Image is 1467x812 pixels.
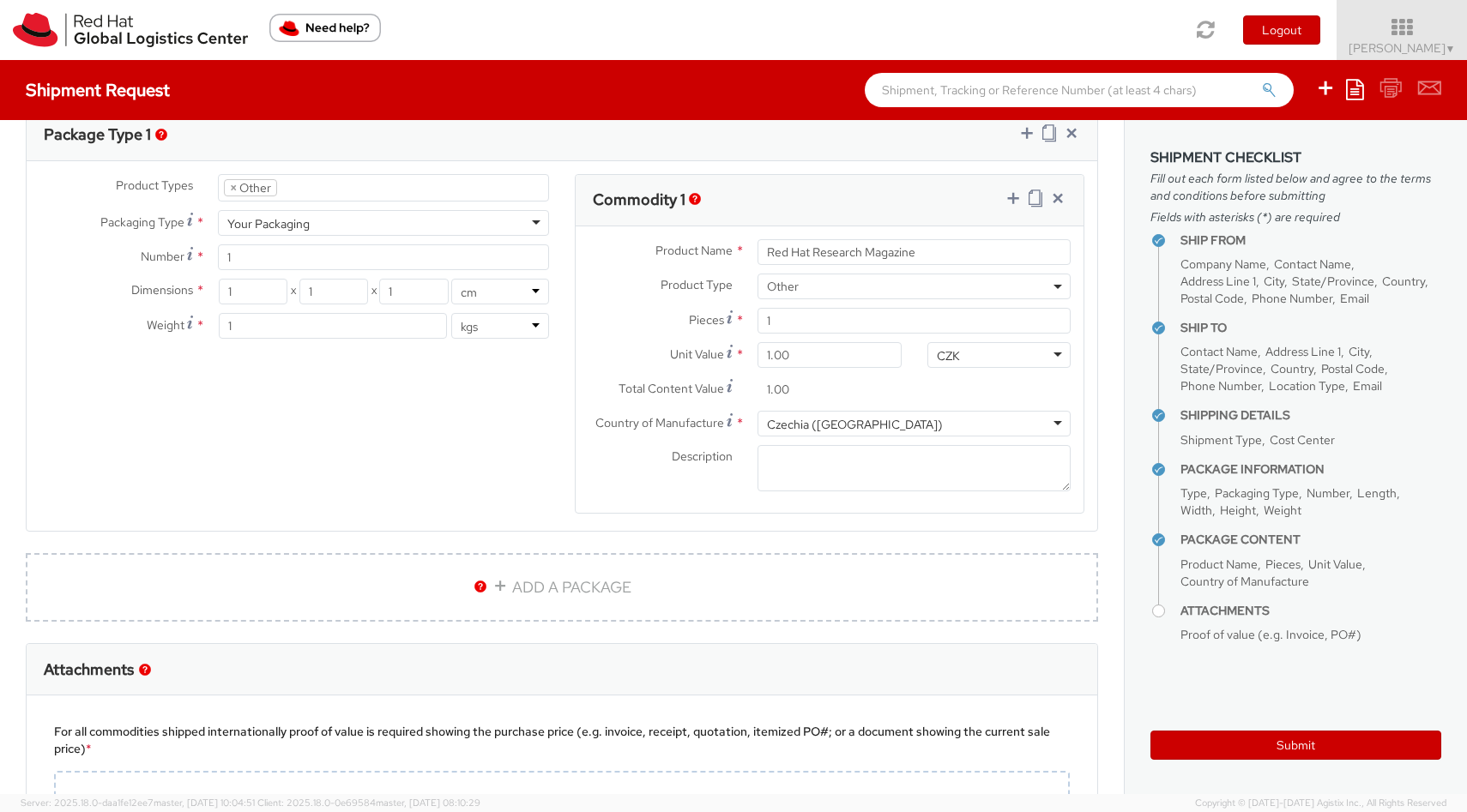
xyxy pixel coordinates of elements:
div: CZK [937,347,960,364]
span: ▼ [1446,42,1456,56]
span: Shipment Type [1180,432,1262,448]
span: Client: 2025.18.0-0e69584 [257,797,480,809]
span: Packaging Type [1215,485,1299,501]
span: Type [1180,485,1207,501]
span: Country [1382,274,1425,289]
span: Total Content Value [619,381,724,396]
span: master, [DATE] 08:10:29 [376,797,480,809]
span: Product Type [661,277,733,292]
span: Height [1220,502,1256,518]
div: Czechia ([GEOGRAPHIC_DATA]) [767,416,943,433]
span: Company Name [1180,256,1266,272]
h3: Shipment Checklist [1150,150,1441,165]
span: × [230,180,237,195]
span: Email [1353,378,1382,394]
span: Length [1357,485,1397,501]
span: Email [1340,291,1369,306]
input: Width [299,279,368,304]
button: Submit [1150,731,1441,760]
input: Length [219,279,287,304]
span: Number [141,249,184,264]
span: City [1264,274,1284,289]
button: Logout [1243,15,1320,45]
span: Browse [561,791,602,807]
span: Address Line 1 [1265,344,1341,359]
span: Weight [147,317,184,333]
span: Location Type [1269,378,1345,394]
span: Country of Manufacture [595,415,724,430]
h4: Ship From [1180,234,1441,247]
span: Proof of value (e.g. Invoice, PO#) [1180,627,1361,642]
span: Postal Code [1321,361,1385,376]
span: Copyright © [DATE]-[DATE] Agistix Inc., All Rights Reserved [1195,797,1446,810]
h4: Ship To [1180,322,1441,334]
span: Product Name [1180,556,1258,572]
span: Cost Center [1270,432,1335,448]
b: Drag files here or to upload. [468,791,657,807]
span: Product Name [655,243,733,258]
span: [PERSON_NAME] [1349,40,1456,56]
span: Fields with asterisks (*) are required [1150,208,1441,226]
a: ADD A PACKAGE [26,553,1098,622]
h3: Attachments [44,661,134,678]
span: Unit Value [1308,556,1362,572]
span: Description [672,448,733,464]
span: Country of Manufacture [1180,574,1309,589]
span: Postal Code [1180,291,1244,306]
span: X [287,279,299,304]
h4: Shipping Details [1180,409,1441,422]
span: State/Province [1180,361,1263,376]
span: Other [767,279,1061,294]
h3: Package Type 1 [44,126,151,143]
span: Address Line 1 [1180,274,1256,289]
h4: Shipment Request [26,81,170,99]
span: Contact Name [1180,344,1258,359]
div: For all commodities shipped internationally proof of value is required showing the purchase price... [54,723,1070,757]
span: Pieces [1265,556,1301,572]
input: Height [379,279,448,304]
span: Number [1307,485,1349,501]
span: master, [DATE] 10:04:51 [154,797,255,809]
button: Need help? [269,14,381,42]
span: X [368,279,379,304]
span: Width [1180,502,1212,518]
span: Packaging Type [100,214,184,230]
span: State/Province [1292,274,1374,289]
li: Other [224,179,277,196]
h4: Package Content [1180,533,1441,546]
h4: Attachments [1180,604,1441,617]
span: Phone Number [1180,378,1261,394]
span: Other [758,274,1071,299]
span: Country [1271,361,1313,376]
input: Shipment, Tracking or Reference Number (at least 4 chars) [865,73,1294,107]
span: Pieces [689,312,724,328]
span: Contact Name [1274,256,1351,272]
span: Phone Number [1252,291,1332,306]
img: rh-logistics-00dfa346123c4ec078e1.svg [13,13,248,47]
h4: Package Information [1180,463,1441,476]
span: Unit Value [670,346,724,362]
span: Fill out each form listed below and agree to the terms and conditions before submitting [1150,170,1441,204]
h3: Commodity 1 [593,191,685,208]
span: City [1349,344,1369,359]
span: Dimensions [131,282,193,298]
span: Product Types [116,177,193,193]
div: Your Packaging [227,215,310,232]
span: Weight [1264,502,1301,518]
span: Server: 2025.18.0-daa1fe12ee7 [21,797,255,809]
